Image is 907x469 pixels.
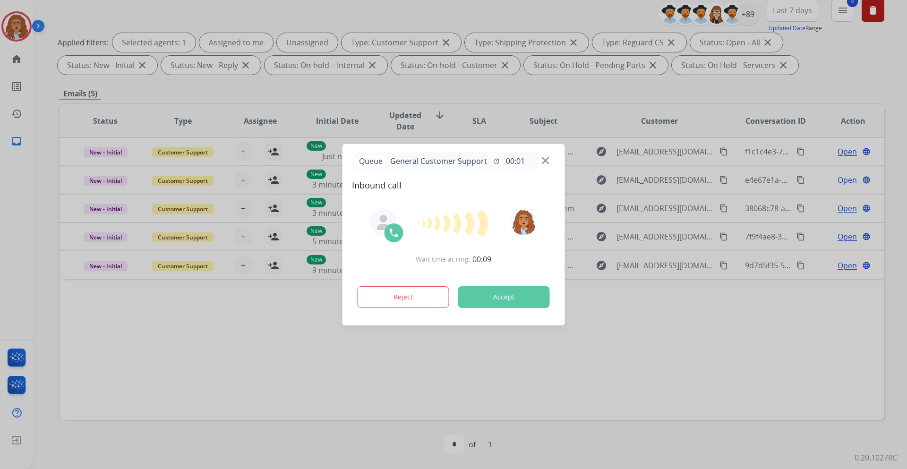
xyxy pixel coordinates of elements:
[493,157,500,165] mat-icon: timer
[352,179,556,192] span: Inbound call
[416,255,471,264] span: Wait time at ring:
[386,155,491,167] span: General Customer Support
[510,209,537,235] img: avatar
[388,227,400,239] img: call-icon
[376,215,391,230] img: agent-avatar
[472,254,491,265] span: 00:09
[358,286,449,308] button: Reject
[855,452,898,463] p: 0.20.1027RC
[356,155,386,167] p: Queue
[506,155,525,167] span: 00:01
[542,157,549,164] img: close-button
[458,286,550,308] button: Accept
